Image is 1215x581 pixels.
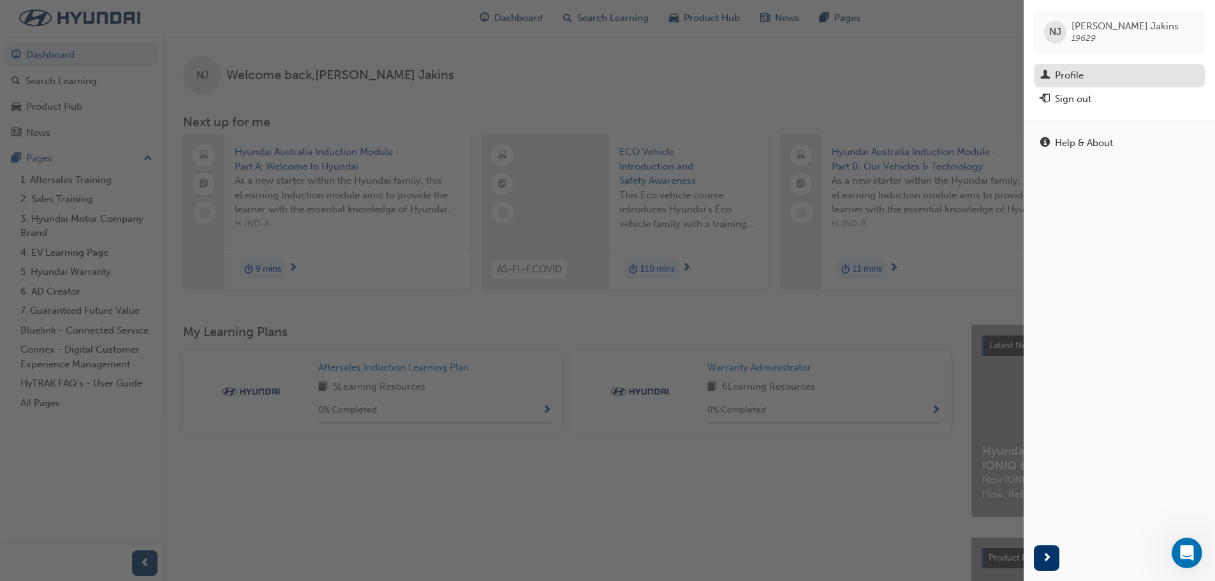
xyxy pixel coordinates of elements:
span: next-icon [1042,550,1052,566]
span: 19629 [1071,33,1096,43]
div: Help & About [1055,136,1113,151]
button: Sign out [1034,87,1205,111]
span: [PERSON_NAME] Jakins [1071,20,1179,32]
span: man-icon [1040,70,1050,82]
span: NJ [1049,25,1061,40]
a: Help & About [1034,131,1205,155]
iframe: Intercom live chat [1172,538,1202,568]
a: Profile [1034,64,1205,87]
span: info-icon [1040,138,1050,149]
div: Profile [1055,68,1084,83]
span: exit-icon [1040,94,1050,105]
div: Sign out [1055,92,1091,107]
